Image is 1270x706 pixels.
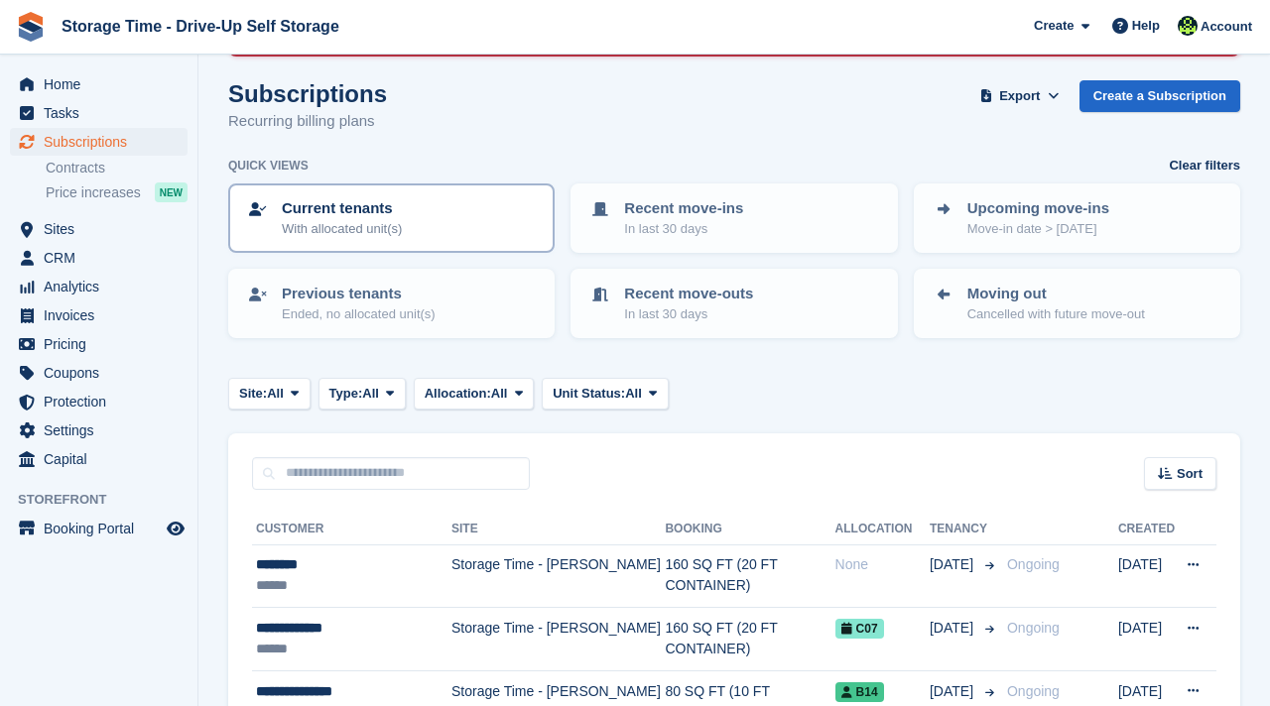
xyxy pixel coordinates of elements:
[967,219,1109,239] p: Move-in date > [DATE]
[10,244,188,272] a: menu
[10,273,188,300] a: menu
[46,183,141,202] span: Price increases
[1118,544,1175,608] td: [DATE]
[835,682,884,702] span: B14
[1177,464,1203,484] span: Sort
[228,80,387,107] h1: Subscriptions
[10,416,188,444] a: menu
[282,197,402,220] p: Current tenants
[228,110,387,133] p: Recurring billing plans
[282,283,436,305] p: Previous tenants
[1007,620,1060,636] span: Ongoing
[10,445,188,473] a: menu
[976,80,1064,113] button: Export
[930,618,977,639] span: [DATE]
[10,359,188,387] a: menu
[451,608,665,671] td: Storage Time - [PERSON_NAME]
[44,128,163,156] span: Subscriptions
[230,271,553,336] a: Previous tenants Ended, no allocated unit(s)
[835,619,884,639] span: C07
[44,273,163,300] span: Analytics
[930,681,977,702] span: [DATE]
[46,181,188,203] a: Price increases NEW
[230,185,553,251] a: Current tenants With allocated unit(s)
[10,99,188,127] a: menu
[665,608,834,671] td: 160 SQ FT (20 FT CONTAINER)
[362,384,379,404] span: All
[624,304,753,324] p: In last 30 days
[414,378,535,411] button: Allocation: All
[624,283,753,305] p: Recent move-outs
[916,271,1238,336] a: Moving out Cancelled with future move-out
[252,514,451,545] th: Customer
[228,157,309,175] h6: Quick views
[930,514,999,545] th: Tenancy
[44,330,163,358] span: Pricing
[46,159,188,177] a: Contracts
[572,271,895,336] a: Recent move-outs In last 30 days
[10,330,188,358] a: menu
[44,301,163,329] span: Invoices
[451,544,665,608] td: Storage Time - [PERSON_NAME]
[54,10,347,43] a: Storage Time - Drive-Up Self Storage
[239,384,267,404] span: Site:
[835,554,930,575] div: None
[665,544,834,608] td: 160 SQ FT (20 FT CONTAINER)
[44,445,163,473] span: Capital
[1132,16,1160,36] span: Help
[44,70,163,98] span: Home
[542,378,668,411] button: Unit Status: All
[318,378,406,411] button: Type: All
[491,384,508,404] span: All
[967,197,1109,220] p: Upcoming move-ins
[1118,608,1175,671] td: [DATE]
[267,384,284,404] span: All
[1201,17,1252,37] span: Account
[44,244,163,272] span: CRM
[282,304,436,324] p: Ended, no allocated unit(s)
[835,514,930,545] th: Allocation
[16,12,46,42] img: stora-icon-8386f47178a22dfd0bd8f6a31ec36ba5ce8667c1dd55bd0f319d3a0aa187defe.svg
[18,490,197,510] span: Storefront
[155,182,188,202] div: NEW
[10,515,188,542] a: menu
[1178,16,1198,36] img: Laaibah Sarwar
[10,128,188,156] a: menu
[1169,156,1240,176] a: Clear filters
[1079,80,1240,113] a: Create a Subscription
[624,219,743,239] p: In last 30 days
[10,215,188,243] a: menu
[44,388,163,415] span: Protection
[10,301,188,329] a: menu
[1034,16,1074,36] span: Create
[329,384,363,404] span: Type:
[44,99,163,127] span: Tasks
[967,304,1145,324] p: Cancelled with future move-out
[624,197,743,220] p: Recent move-ins
[228,378,311,411] button: Site: All
[999,86,1040,106] span: Export
[282,219,402,239] p: With allocated unit(s)
[10,388,188,415] a: menu
[625,384,642,404] span: All
[665,514,834,545] th: Booking
[44,359,163,387] span: Coupons
[1007,683,1060,699] span: Ongoing
[44,416,163,444] span: Settings
[44,215,163,243] span: Sites
[967,283,1145,305] p: Moving out
[164,517,188,540] a: Preview store
[572,185,895,251] a: Recent move-ins In last 30 days
[44,515,163,542] span: Booking Portal
[425,384,491,404] span: Allocation:
[553,384,625,404] span: Unit Status:
[1007,556,1060,572] span: Ongoing
[930,554,977,575] span: [DATE]
[451,514,665,545] th: Site
[10,70,188,98] a: menu
[916,185,1238,251] a: Upcoming move-ins Move-in date > [DATE]
[1118,514,1175,545] th: Created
